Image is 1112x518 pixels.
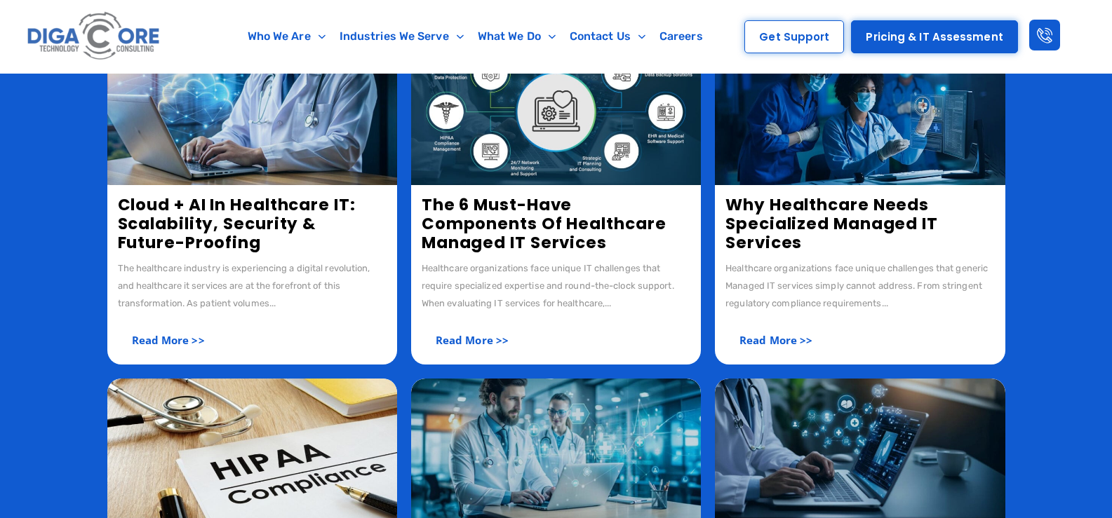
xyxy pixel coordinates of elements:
img: 6 Key Components of Healthcare Managed IT Services [411,45,701,185]
a: Cloud + AI in Healthcare IT: Scalability, Security & Future-Proofing [118,193,356,254]
nav: Menu [222,20,728,53]
a: What We Do [471,20,563,53]
a: Industries We Serve [333,20,471,53]
a: Careers [652,20,710,53]
img: Cloud + AI in healthcare IT [107,45,397,185]
div: Healthcare organizations face unique IT challenges that require specialized expertise and round-t... [422,259,690,312]
a: Contact Us [563,20,652,53]
a: Who We Are [241,20,333,53]
a: Read More >> [725,326,826,354]
span: Pricing & IT Assessment [866,32,1003,42]
a: The 6 Must-Have Components of Healthcare Managed IT Services [422,193,666,254]
a: Get Support [744,20,844,53]
a: Read More >> [422,326,523,354]
a: Read More >> [118,326,219,354]
img: Digacore logo 1 [24,7,164,66]
div: The healthcare industry is experiencing a digital revolution, and healthcare it services are at t... [118,259,387,312]
a: Why Healthcare Needs Specialized Managed IT Services [725,193,938,254]
div: Healthcare organizations face unique challenges that generic Managed IT services simply cannot ad... [725,259,994,312]
img: Why Healthcare Needs Specialized Managed IT Services [715,45,1005,185]
a: Pricing & IT Assessment [851,20,1017,53]
span: Get Support [759,32,829,42]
